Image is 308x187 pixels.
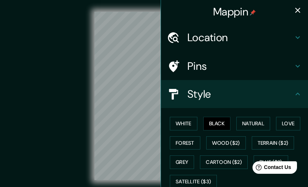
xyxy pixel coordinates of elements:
iframe: Help widget launcher [243,158,300,179]
button: Grey [170,155,194,169]
button: White [170,117,197,130]
button: Terrain ($2) [252,136,294,150]
div: Location [161,24,308,51]
button: Natural [236,117,270,130]
button: Blue ($2) [254,155,288,169]
button: Black [203,117,231,130]
h4: Location [187,31,293,44]
button: Wood ($2) [206,136,246,150]
canvas: Map [94,12,214,180]
h4: Mappin [213,5,256,18]
button: Forest [170,136,200,150]
img: pin-icon.png [250,10,256,15]
button: Cartoon ($2) [200,155,248,169]
div: Style [161,80,308,108]
h4: Pins [187,60,293,73]
h4: Style [187,87,293,101]
button: Love [276,117,300,130]
div: Pins [161,52,308,80]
